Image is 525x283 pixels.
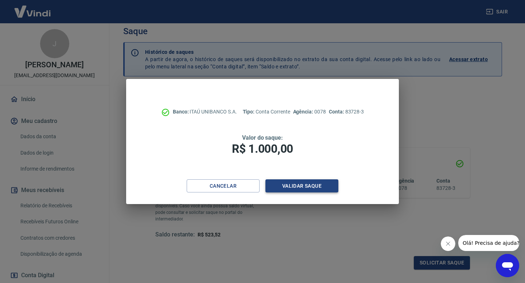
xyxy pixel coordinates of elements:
button: Cancelar [187,179,260,193]
iframe: Close message [441,236,455,251]
p: 0078 [293,108,326,116]
span: Agência: [293,109,315,115]
button: Validar saque [265,179,338,193]
iframe: Message from company [458,235,519,251]
span: Conta: [329,109,345,115]
span: Olá! Precisa de ajuda? [4,5,61,11]
span: Banco: [173,109,190,115]
p: 83728-3 [329,108,364,116]
iframe: Button to launch messaging window [496,254,519,277]
p: Conta Corrente [243,108,290,116]
span: Valor do saque: [242,134,283,141]
p: ITAÚ UNIBANCO S.A. [173,108,237,116]
span: Tipo: [243,109,256,115]
span: R$ 1.000,00 [232,142,293,156]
